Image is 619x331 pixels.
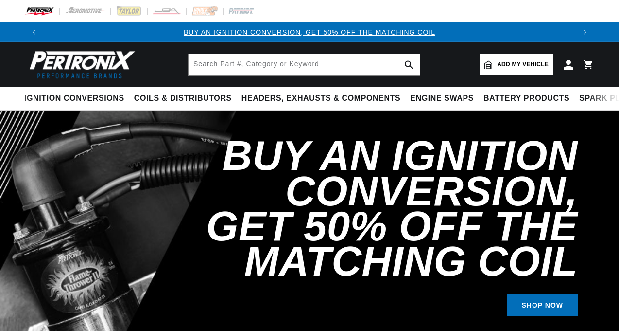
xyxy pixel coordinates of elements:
a: Add my vehicle [480,54,553,75]
span: Headers, Exhausts & Components [241,93,400,104]
summary: Battery Products [479,87,574,110]
a: SHOP NOW [507,294,578,316]
a: BUY AN IGNITION CONVERSION, GET 50% OFF THE MATCHING COIL [184,28,435,36]
span: Ignition Conversions [24,93,124,104]
span: Battery Products [483,93,569,104]
div: 1 of 3 [44,27,575,37]
span: Coils & Distributors [134,93,232,104]
span: Engine Swaps [410,93,474,104]
img: Pertronix [24,48,136,81]
summary: Engine Swaps [405,87,479,110]
button: Translation missing: en.sections.announcements.previous_announcement [24,22,44,42]
div: Announcement [44,27,575,37]
button: search button [398,54,420,75]
span: Add my vehicle [497,60,549,69]
summary: Ignition Conversions [24,87,129,110]
button: Translation missing: en.sections.announcements.next_announcement [575,22,595,42]
input: Search Part #, Category or Keyword [189,54,420,75]
summary: Coils & Distributors [129,87,237,110]
h2: Buy an Ignition Conversion, Get 50% off the Matching Coil [162,138,578,279]
summary: Headers, Exhausts & Components [237,87,405,110]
